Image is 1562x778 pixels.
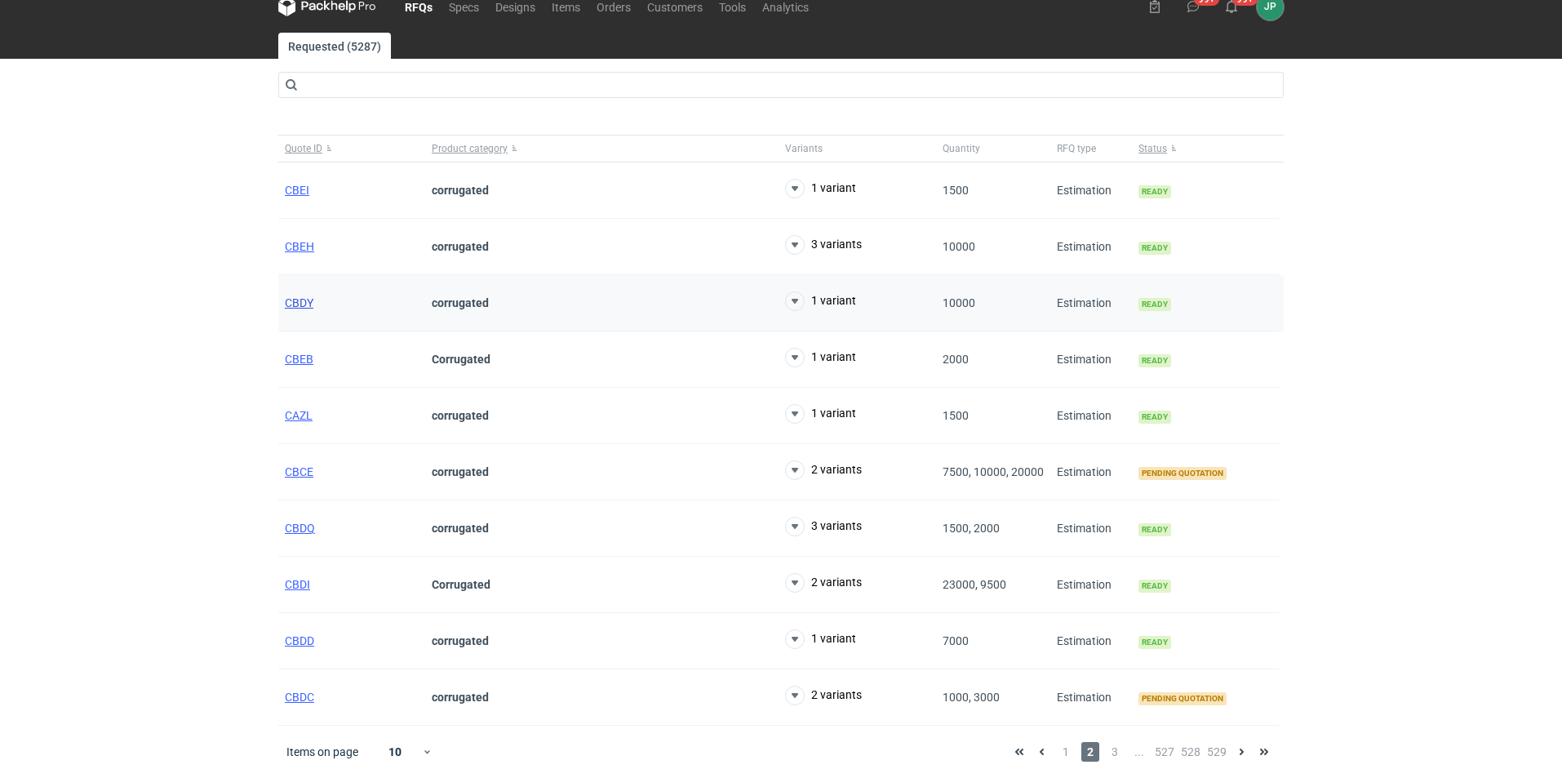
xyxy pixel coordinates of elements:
[432,409,489,422] strong: corrugated
[432,578,490,591] strong: Corrugated
[785,179,856,198] button: 1 variant
[285,353,313,366] a: CBEB
[1138,242,1171,255] span: Ready
[1138,523,1171,536] span: Ready
[943,691,1000,704] span: 1000, 3000
[1138,467,1227,480] span: Pending quotation
[1138,636,1171,649] span: Ready
[1081,742,1099,762] span: 2
[432,691,489,704] strong: corrugated
[785,686,862,705] button: 2 variants
[1155,742,1174,762] span: 527
[943,409,969,422] span: 1500
[943,296,975,309] span: 10000
[425,136,779,162] button: Product category
[278,136,425,162] button: Quote ID
[1138,411,1171,424] span: Ready
[785,404,856,424] button: 1 variant
[1050,669,1132,726] div: Estimation
[285,634,314,647] a: CBDD
[285,578,310,591] a: CBDI
[1138,354,1171,367] span: Ready
[1106,742,1124,762] span: 3
[285,240,314,253] a: CBEH
[1050,557,1132,613] div: Estimation
[943,184,969,197] span: 1500
[1050,613,1132,669] div: Estimation
[285,691,314,704] a: CBDC
[1050,388,1132,444] div: Estimation
[785,517,862,536] button: 3 variants
[1138,298,1171,311] span: Ready
[1057,742,1075,762] span: 1
[432,634,489,647] strong: corrugated
[432,465,489,478] strong: corrugated
[1138,580,1171,593] span: Ready
[943,240,975,253] span: 10000
[1138,185,1171,198] span: Ready
[285,296,313,309] a: CBDY
[1050,219,1132,275] div: Estimation
[432,522,489,535] strong: corrugated
[785,460,862,480] button: 2 variants
[432,142,508,155] span: Product category
[285,409,313,422] a: CAZL
[943,142,980,155] span: Quantity
[943,578,1006,591] span: 23000, 9500
[1050,162,1132,219] div: Estimation
[943,465,1044,478] span: 7500, 10000, 20000
[785,235,862,255] button: 3 variants
[1132,136,1279,162] button: Status
[286,744,358,760] span: Items on page
[285,142,322,155] span: Quote ID
[943,353,969,366] span: 2000
[432,296,489,309] strong: corrugated
[1050,275,1132,331] div: Estimation
[1207,742,1227,762] span: 529
[1138,142,1167,155] span: Status
[285,522,315,535] a: CBDQ
[785,629,856,649] button: 1 variant
[432,240,489,253] strong: corrugated
[785,573,862,593] button: 2 variants
[785,348,856,367] button: 1 variant
[1138,692,1227,705] span: Pending quotation
[943,634,969,647] span: 7000
[278,33,391,59] a: Requested (5287)
[369,740,422,763] div: 10
[285,465,313,478] a: CBCE
[285,184,309,197] a: CBEI
[785,142,823,155] span: Variants
[1181,742,1200,762] span: 528
[1050,331,1132,388] div: Estimation
[1050,444,1132,500] div: Estimation
[943,522,1000,535] span: 1500, 2000
[1057,142,1096,155] span: RFQ type
[432,353,490,366] strong: Corrugated
[1130,742,1148,762] span: ...
[1050,500,1132,557] div: Estimation
[432,184,489,197] strong: corrugated
[785,291,856,311] button: 1 variant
